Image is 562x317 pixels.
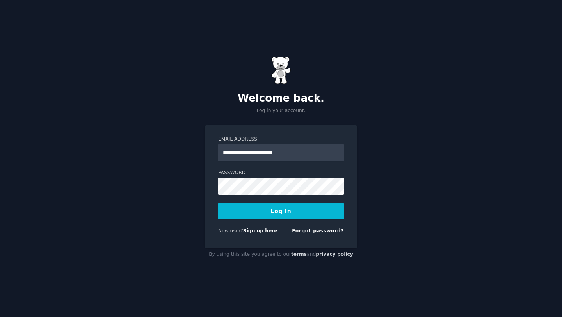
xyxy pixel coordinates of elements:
div: By using this site you agree to our and [205,248,357,261]
a: privacy policy [316,251,353,257]
label: Password [218,169,344,176]
a: Sign up here [243,228,277,233]
span: New user? [218,228,243,233]
a: Forgot password? [292,228,344,233]
label: Email Address [218,136,344,143]
a: terms [291,251,307,257]
h2: Welcome back. [205,92,357,105]
p: Log in your account. [205,107,357,114]
img: Gummy Bear [271,57,291,84]
button: Log In [218,203,344,219]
